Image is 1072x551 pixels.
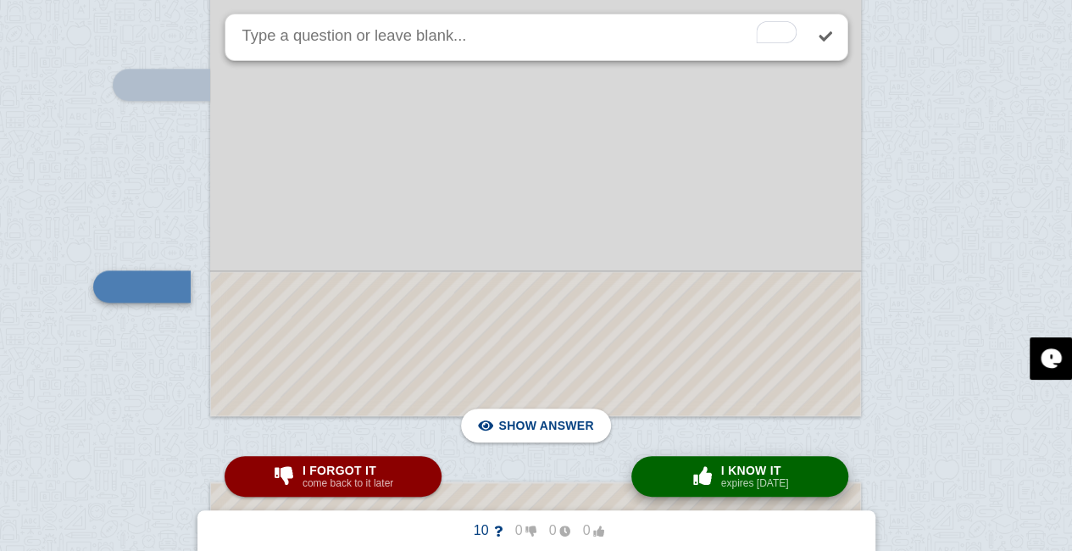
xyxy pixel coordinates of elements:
span: Show answer [498,407,593,444]
button: 10000 [455,517,618,544]
small: expires [DATE] [721,477,789,489]
span: I know it [721,464,789,477]
button: I know itexpires [DATE] [631,456,848,497]
small: come back to it later [303,477,393,489]
span: 0 [570,523,604,538]
button: Show answer [461,409,610,442]
span: 0 [503,523,536,538]
span: I forgot it [303,464,393,477]
button: I forgot itcome back to it later [225,456,442,497]
span: 10 [469,523,503,538]
span: 0 [536,523,570,538]
textarea: To enrich screen reader interactions, please activate Accessibility in Grammarly extension settings [239,14,803,60]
